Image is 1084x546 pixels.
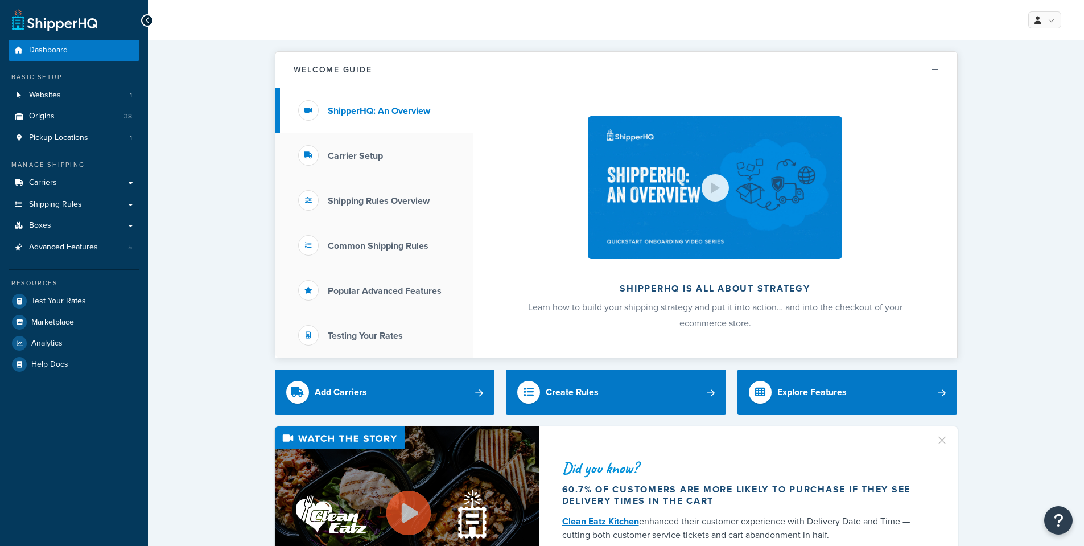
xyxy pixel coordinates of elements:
[328,106,430,116] h3: ShipperHQ: An Overview
[562,515,922,542] div: enhanced their customer experience with Delivery Date and Time — cutting both customer service ti...
[9,354,139,375] a: Help Docs
[9,333,139,354] a: Analytics
[9,278,139,288] div: Resources
[315,384,367,400] div: Add Carriers
[504,284,927,294] h2: ShipperHQ is all about strategy
[506,370,726,415] a: Create Rules
[29,243,98,252] span: Advanced Features
[9,194,139,215] a: Shipping Rules
[31,297,86,306] span: Test Your Rates
[9,160,139,170] div: Manage Shipping
[9,173,139,194] a: Carriers
[31,339,63,348] span: Analytics
[1044,506,1073,535] button: Open Resource Center
[128,243,132,252] span: 5
[562,515,639,528] a: Clean Eatz Kitchen
[124,112,132,121] span: 38
[31,318,74,327] span: Marketplace
[9,128,139,149] li: Pickup Locations
[130,91,132,100] span: 1
[29,112,55,121] span: Origins
[546,384,599,400] div: Create Rules
[777,384,847,400] div: Explore Features
[29,178,57,188] span: Carriers
[328,331,403,341] h3: Testing Your Rates
[562,460,922,476] div: Did you know?
[528,301,902,330] span: Learn how to build your shipping strategy and put it into action… and into the checkout of your e...
[275,370,495,415] a: Add Carriers
[29,221,51,231] span: Boxes
[9,215,139,236] a: Boxes
[29,91,61,100] span: Websites
[9,237,139,258] li: Advanced Features
[9,312,139,332] a: Marketplace
[9,106,139,127] li: Origins
[9,40,139,61] a: Dashboard
[9,106,139,127] a: Origins38
[562,484,922,507] div: 60.7% of customers are more likely to purchase if they see delivery times in the cart
[294,65,372,74] h2: Welcome Guide
[29,200,82,210] span: Shipping Rules
[130,133,132,143] span: 1
[328,151,383,161] h3: Carrier Setup
[9,72,139,82] div: Basic Setup
[29,133,88,143] span: Pickup Locations
[9,85,139,106] a: Websites1
[328,196,430,206] h3: Shipping Rules Overview
[9,85,139,106] li: Websites
[9,291,139,311] a: Test Your Rates
[29,46,68,55] span: Dashboard
[328,241,428,251] h3: Common Shipping Rules
[737,370,958,415] a: Explore Features
[328,286,442,296] h3: Popular Advanced Features
[9,237,139,258] a: Advanced Features5
[588,116,842,259] img: ShipperHQ is all about strategy
[9,128,139,149] a: Pickup Locations1
[31,360,68,370] span: Help Docs
[275,52,957,88] button: Welcome Guide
